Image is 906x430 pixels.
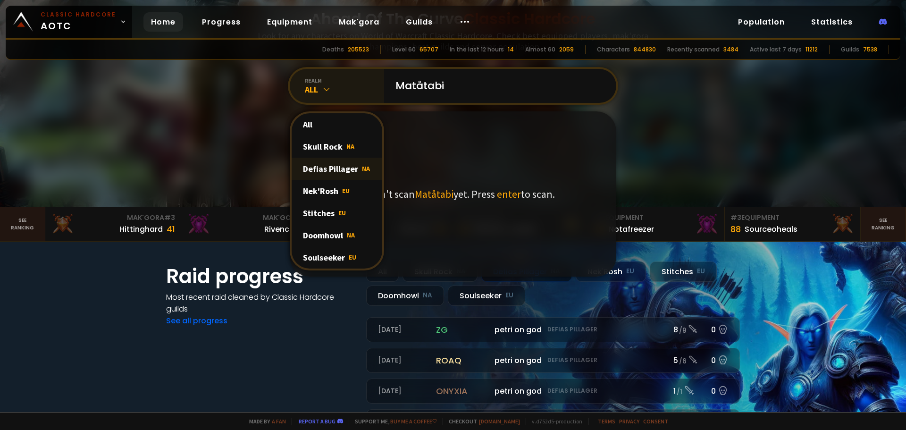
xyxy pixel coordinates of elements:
[419,45,438,54] div: 65707
[508,45,514,54] div: 14
[626,267,634,276] small: EU
[392,45,416,54] div: Level 60
[51,213,175,223] div: Mak'Gora
[331,12,387,32] a: Mak'gora
[362,164,370,173] span: NA
[292,135,382,158] div: Skull Rock
[398,12,440,32] a: Guilds
[479,418,520,425] a: [DOMAIN_NAME]
[322,45,344,54] div: Deaths
[745,223,797,235] div: Sourceoheals
[805,45,818,54] div: 11212
[292,158,382,180] div: Defias Pillager
[347,231,355,239] span: NA
[366,317,740,342] a: [DATE]zgpetri on godDefias Pillager8 /90
[292,113,382,135] div: All
[292,202,382,224] div: Stitches
[861,207,906,241] a: Seeranking
[589,207,725,241] a: #2Equipment88Notafreezer
[443,418,520,425] span: Checkout
[750,45,802,54] div: Active last 7 days
[45,207,181,241] a: Mak'Gora#3Hittinghard41
[305,77,384,84] div: realm
[167,223,175,236] div: 41
[450,45,504,54] div: In the last 12 hours
[264,223,294,235] div: Rivench
[609,223,654,235] div: Notafreezer
[305,84,384,95] div: All
[598,418,615,425] a: Terms
[41,10,116,33] span: AOTC
[595,213,719,223] div: Equipment
[348,45,369,54] div: 205523
[6,6,132,38] a: Classic HardcoreAOTC
[619,418,639,425] a: Privacy
[730,12,792,32] a: Population
[181,207,317,241] a: Mak'Gora#2Rivench100
[576,261,646,282] div: Nek'Rosh
[390,69,605,103] input: Search a character...
[723,45,738,54] div: 3484
[351,187,555,201] p: We didn't scan yet. Press to scan.
[349,253,356,261] span: EU
[841,45,859,54] div: Guilds
[338,209,346,217] span: EU
[423,291,432,300] small: NA
[342,186,350,195] span: EU
[243,418,286,425] span: Made by
[650,261,717,282] div: Stitches
[863,45,877,54] div: 7538
[166,261,355,291] h1: Raid progress
[292,246,382,269] div: Soulseeker
[505,291,513,300] small: EU
[349,418,437,425] span: Support me,
[366,348,740,373] a: [DATE]roaqpetri on godDefias Pillager5 /60
[260,12,320,32] a: Equipment
[166,291,355,315] h4: Most recent raid cleaned by Classic Hardcore guilds
[730,213,855,223] div: Equipment
[164,213,175,222] span: # 3
[390,418,437,425] a: Buy me a coffee
[730,213,741,222] span: # 3
[292,180,382,202] div: Nek'Rosh
[272,418,286,425] a: a fan
[366,379,740,404] a: [DATE]onyxiapetri on godDefias Pillager1 /10
[804,12,860,32] a: Statistics
[526,418,582,425] span: v. d752d5 - production
[525,45,555,54] div: Almost 60
[597,45,630,54] div: Characters
[697,267,705,276] small: EU
[497,187,521,201] span: enter
[667,45,720,54] div: Recently scanned
[634,45,656,54] div: 844830
[143,12,183,32] a: Home
[415,187,453,201] span: Matåtabi
[187,213,311,223] div: Mak'Gora
[730,223,741,236] div: 88
[119,223,163,235] div: Hittinghard
[166,315,227,326] a: See all progress
[41,10,116,19] small: Classic Hardcore
[299,418,336,425] a: Report a bug
[725,207,861,241] a: #3Equipment88Sourceoheals
[366,286,444,306] div: Doomhowl
[559,45,574,54] div: 2059
[448,286,525,306] div: Soulseeker
[194,12,248,32] a: Progress
[643,418,668,425] a: Consent
[346,142,354,151] span: NA
[292,224,382,246] div: Doomhowl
